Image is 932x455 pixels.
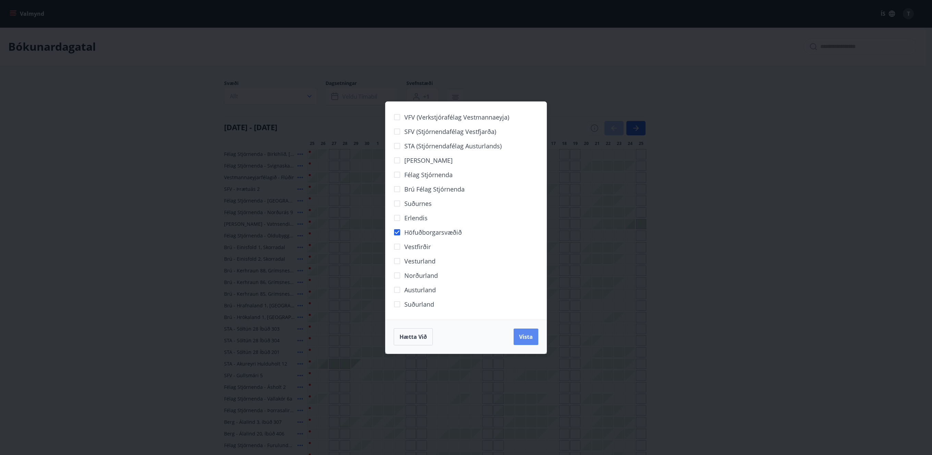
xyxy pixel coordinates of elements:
span: Suðurland [404,300,434,309]
span: Erlendis [404,213,428,222]
span: Austurland [404,285,436,294]
span: STA (Stjórnendafélag Austurlands) [404,142,502,150]
span: [PERSON_NAME] [404,156,453,165]
span: Hætta við [400,333,427,341]
span: Brú félag stjórnenda [404,185,465,194]
span: Vesturland [404,257,436,266]
span: VFV (Verkstjórafélag Vestmannaeyja) [404,113,509,122]
button: Vista [514,329,538,345]
span: Félag stjórnenda [404,170,453,179]
span: Vestfirðir [404,242,431,251]
span: Höfuðborgarsvæðið [404,228,462,237]
span: Suðurnes [404,199,432,208]
button: Hætta við [394,328,433,345]
span: SFV (Stjórnendafélag Vestfjarða) [404,127,496,136]
span: Norðurland [404,271,438,280]
span: Vista [519,333,533,341]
